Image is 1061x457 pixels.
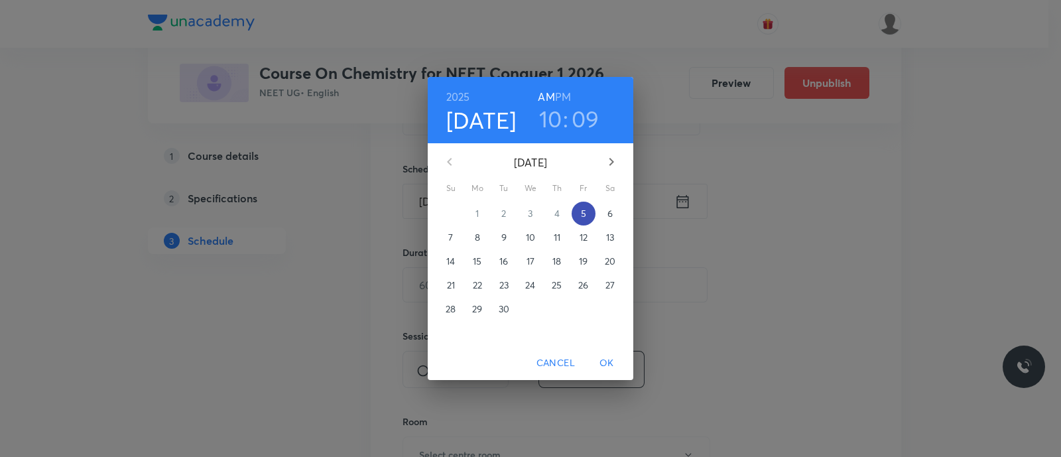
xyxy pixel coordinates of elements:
button: 8 [466,226,489,249]
p: 30 [499,302,509,316]
span: Tu [492,182,516,195]
p: 22 [473,279,482,292]
p: 15 [473,255,481,268]
p: 18 [552,255,561,268]
button: 26 [572,273,595,297]
p: 13 [606,231,614,244]
p: 7 [448,231,453,244]
button: 19 [572,249,595,273]
button: 15 [466,249,489,273]
span: We [519,182,542,195]
button: 13 [598,226,622,249]
span: Sa [598,182,622,195]
button: 5 [572,202,595,226]
button: 2025 [446,88,470,106]
button: 23 [492,273,516,297]
button: 21 [439,273,463,297]
p: 6 [607,207,613,220]
button: 10 [519,226,542,249]
p: 5 [581,207,586,220]
button: 28 [439,297,463,321]
button: 20 [598,249,622,273]
p: 20 [605,255,615,268]
p: 8 [475,231,480,244]
p: 29 [472,302,482,316]
button: 18 [545,249,569,273]
p: 12 [580,231,588,244]
button: 25 [545,273,569,297]
p: 28 [446,302,456,316]
p: [DATE] [466,155,595,170]
button: 09 [572,105,599,133]
p: 27 [605,279,615,292]
button: 9 [492,226,516,249]
p: 11 [554,231,560,244]
button: 7 [439,226,463,249]
button: AM [538,88,554,106]
button: [DATE] [446,106,517,134]
button: 14 [439,249,463,273]
p: 19 [579,255,588,268]
p: 14 [446,255,455,268]
p: 21 [447,279,455,292]
button: 6 [598,202,622,226]
button: Cancel [531,351,580,375]
button: 10 [539,105,562,133]
button: 27 [598,273,622,297]
span: OK [591,355,623,371]
p: 25 [552,279,562,292]
button: 29 [466,297,489,321]
span: Su [439,182,463,195]
span: Cancel [536,355,575,371]
p: 23 [499,279,509,292]
span: Fr [572,182,595,195]
span: Th [545,182,569,195]
button: 22 [466,273,489,297]
p: 17 [527,255,534,268]
p: 24 [525,279,535,292]
p: 10 [526,231,535,244]
button: 16 [492,249,516,273]
button: 11 [545,226,569,249]
button: 30 [492,297,516,321]
span: Mo [466,182,489,195]
button: 24 [519,273,542,297]
button: PM [555,88,571,106]
p: 16 [499,255,508,268]
button: 12 [572,226,595,249]
p: 9 [501,231,507,244]
h3: : [563,105,568,133]
button: 17 [519,249,542,273]
p: 26 [578,279,588,292]
button: OK [586,351,628,375]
